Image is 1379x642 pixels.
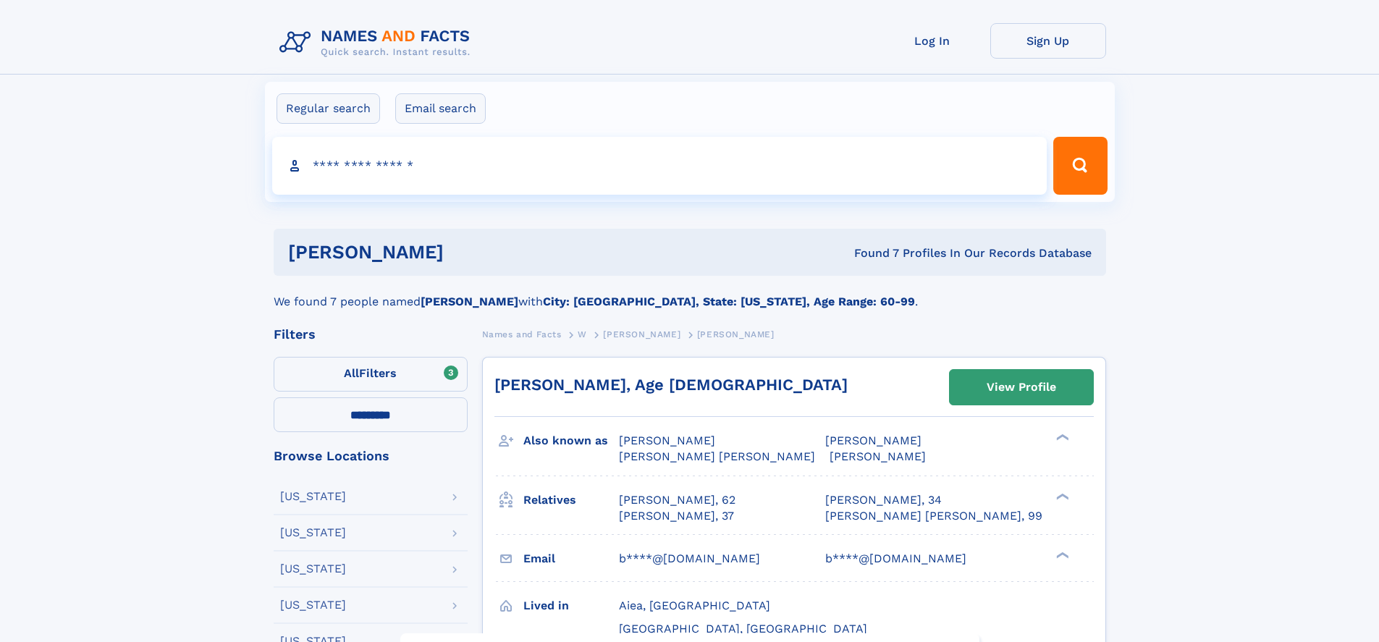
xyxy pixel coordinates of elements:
[825,434,922,447] span: [PERSON_NAME]
[274,23,482,62] img: Logo Names and Facts
[1053,433,1070,442] div: ❯
[578,325,587,343] a: W
[523,428,619,453] h3: Also known as
[950,370,1093,405] a: View Profile
[990,23,1106,59] a: Sign Up
[280,563,346,575] div: [US_STATE]
[274,357,468,392] label: Filters
[1053,550,1070,559] div: ❯
[280,491,346,502] div: [US_STATE]
[543,295,915,308] b: City: [GEOGRAPHIC_DATA], State: [US_STATE], Age Range: 60-99
[619,622,867,635] span: [GEOGRAPHIC_DATA], [GEOGRAPHIC_DATA]
[494,376,848,394] a: [PERSON_NAME], Age [DEMOGRAPHIC_DATA]
[523,488,619,512] h3: Relatives
[649,245,1092,261] div: Found 7 Profiles In Our Records Database
[619,434,715,447] span: [PERSON_NAME]
[619,508,734,524] a: [PERSON_NAME], 37
[274,328,468,341] div: Filters
[274,449,468,463] div: Browse Locations
[830,449,926,463] span: [PERSON_NAME]
[523,546,619,571] h3: Email
[523,594,619,618] h3: Lived in
[987,371,1056,404] div: View Profile
[578,329,587,339] span: W
[288,243,649,261] h1: [PERSON_NAME]
[274,276,1106,311] div: We found 7 people named with .
[280,599,346,611] div: [US_STATE]
[482,325,562,343] a: Names and Facts
[1053,491,1070,501] div: ❯
[272,137,1047,195] input: search input
[619,492,735,508] a: [PERSON_NAME], 62
[603,325,680,343] a: [PERSON_NAME]
[825,492,942,508] a: [PERSON_NAME], 34
[280,527,346,538] div: [US_STATE]
[619,449,815,463] span: [PERSON_NAME] [PERSON_NAME]
[619,599,770,612] span: Aiea, [GEOGRAPHIC_DATA]
[395,93,486,124] label: Email search
[874,23,990,59] a: Log In
[825,508,1042,524] a: [PERSON_NAME] [PERSON_NAME], 99
[421,295,518,308] b: [PERSON_NAME]
[277,93,380,124] label: Regular search
[603,329,680,339] span: [PERSON_NAME]
[697,329,775,339] span: [PERSON_NAME]
[1053,137,1107,195] button: Search Button
[344,366,359,380] span: All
